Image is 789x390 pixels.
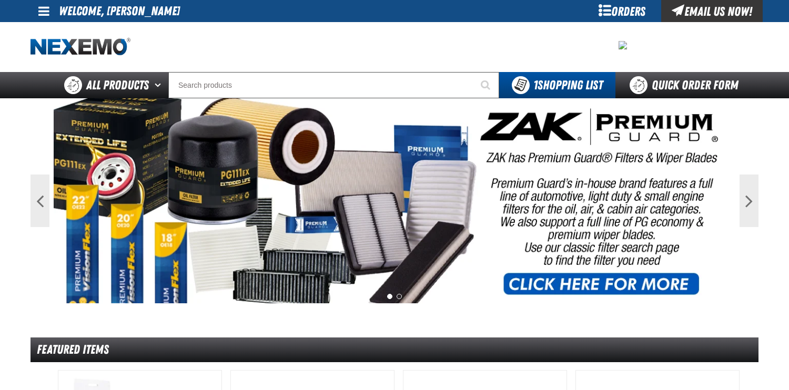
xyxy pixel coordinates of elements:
[54,98,735,303] img: PG Filters & Wipers
[397,294,402,299] button: 2 of 2
[168,72,499,98] input: Search
[740,175,758,227] button: Next
[31,38,130,56] img: Nexemo logo
[151,72,168,98] button: Open All Products pages
[619,41,627,49] img: 6c89d53df96a7429cba9ff7e661053d5.png
[499,72,615,98] button: You have 1 Shopping List. Open to view details
[533,78,603,93] span: Shopping List
[473,72,499,98] button: Start Searching
[533,78,538,93] strong: 1
[31,175,49,227] button: Previous
[31,337,758,362] div: Featured Items
[86,76,149,95] span: All Products
[615,72,758,98] a: Quick Order Form
[387,294,392,299] button: 1 of 2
